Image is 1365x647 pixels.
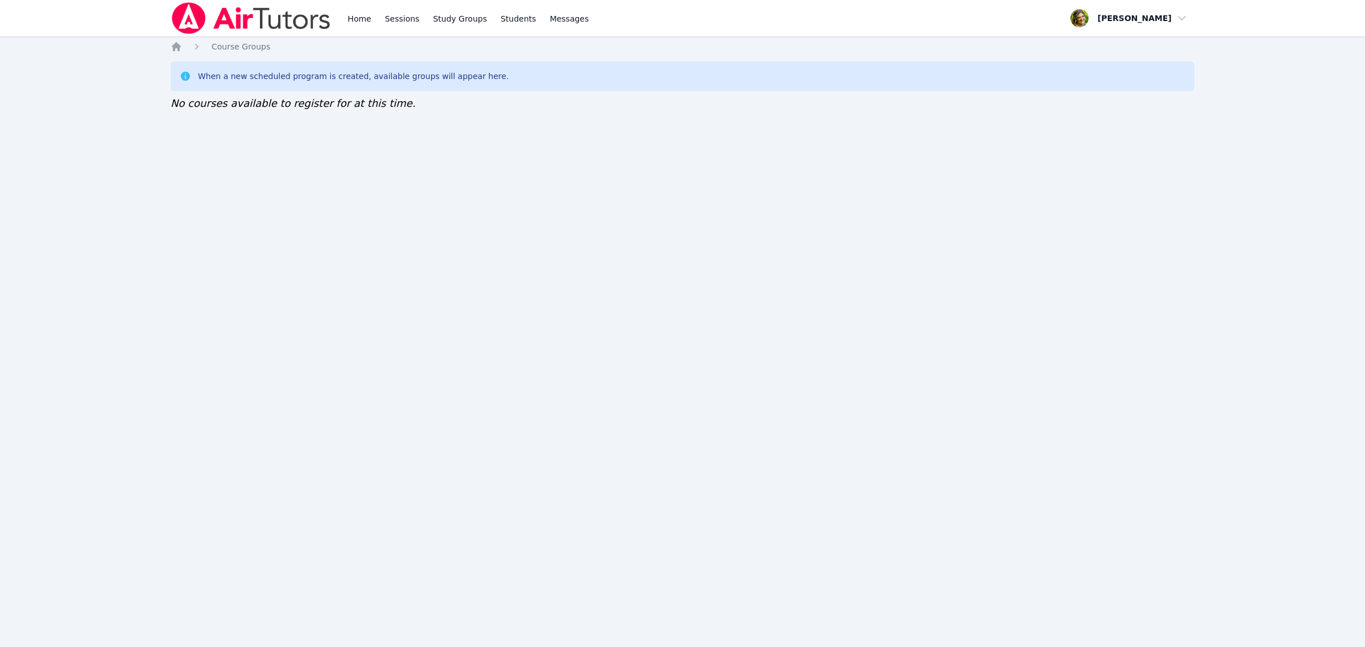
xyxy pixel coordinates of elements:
span: No courses available to register for at this time. [171,97,416,109]
span: Messages [550,13,589,24]
nav: Breadcrumb [171,41,1194,52]
img: Air Tutors [171,2,332,34]
div: When a new scheduled program is created, available groups will appear here. [198,70,509,82]
span: Course Groups [212,42,270,51]
a: Course Groups [212,41,270,52]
